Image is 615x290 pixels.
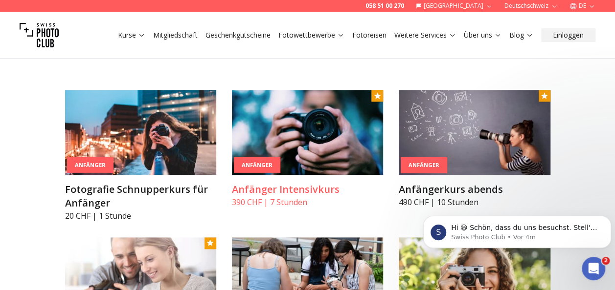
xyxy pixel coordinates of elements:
a: Kurse [118,30,145,40]
a: 058 51 00 270 [365,2,404,10]
img: Anfänger Intensivkurs [232,90,383,175]
button: Fotowettbewerbe [274,28,348,42]
a: Anfänger IntensivkursAnfängerAnfänger Intensivkurs390 CHF | 7 Stunden [232,90,383,208]
a: Fotoreisen [352,30,387,40]
button: Fotoreisen [348,28,390,42]
a: Anfängerkurs abendsAnfängerAnfängerkurs abends490 CHF | 10 Stunden [399,90,550,208]
h3: Anfänger Intensivkurs [232,183,383,196]
button: Blog [505,28,537,42]
p: 20 CHF | 1 Stunde [65,210,216,222]
button: Über uns [460,28,505,42]
a: Weitere Services [394,30,456,40]
div: Anfänger [234,157,280,173]
button: Weitere Services [390,28,460,42]
img: Fotografie Schnupperkurs für Anfänger [65,90,216,175]
img: Swiss photo club [20,16,59,55]
a: Fotowettbewerbe [278,30,344,40]
span: 2 [602,257,610,265]
a: Mitgliedschaft [153,30,198,40]
iframe: Intercom live chat [582,257,605,280]
p: 390 CHF | 7 Stunden [232,196,383,208]
div: Anfänger [67,157,114,173]
button: Mitgliedschaft [149,28,202,42]
button: Geschenkgutscheine [202,28,274,42]
p: 490 CHF | 10 Stunden [399,196,550,208]
a: Fotografie Schnupperkurs für AnfängerAnfängerFotografie Schnupperkurs für Anfänger20 CHF | 1 Stunde [65,90,216,222]
iframe: Intercom notifications Nachricht [419,195,615,264]
button: Kurse [114,28,149,42]
div: Anfänger [401,157,447,173]
h3: Anfängerkurs abends [399,183,550,196]
img: Anfängerkurs abends [399,90,550,175]
h3: Fotografie Schnupperkurs für Anfänger [65,183,216,210]
a: Blog [509,30,533,40]
button: Einloggen [541,28,595,42]
a: Über uns [464,30,501,40]
a: Geschenkgutscheine [205,30,271,40]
